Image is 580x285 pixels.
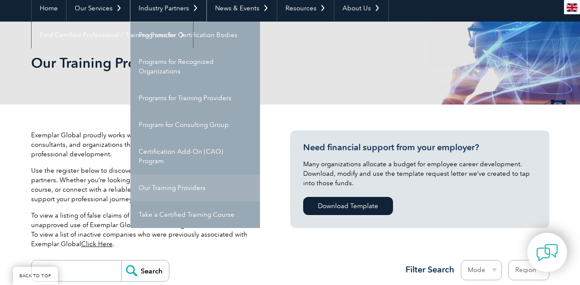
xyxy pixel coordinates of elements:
input: Search [121,260,169,281]
a: Download Template [303,197,393,215]
a: Take a Certified Training Course [130,201,260,228]
a: Programs for Certification Bodies [130,22,260,48]
img: en [567,3,577,12]
p: Use the register below to discover detailed profiles and offerings from our partners. Whether you... [31,166,264,204]
a: BACK TO TOP [13,267,58,285]
h3: Filter Search [400,264,454,275]
h3: Need financial support from your employer? [303,142,536,153]
a: Our Training Providers [130,174,260,201]
h2: Our Training Providers [31,56,394,70]
p: To view a listing of false claims of Exemplar Global training certification or unapproved use of ... [31,211,264,249]
p: Exemplar Global proudly works with a global network of training providers, consultants, and organ... [31,130,264,159]
a: Click Here [81,240,113,248]
a: Program for Consulting Group [130,111,260,138]
p: Many organizations allocate a budget for employee career development. Download, modify and use th... [303,159,536,188]
a: Programs for Recognized Organizations [130,48,260,85]
img: contact-chat.png [536,242,558,263]
a: Certification Add-On (CAO) Program [130,138,260,174]
a: Programs for Training Providers [130,85,260,111]
a: Find Certified Professional / Training Provider [32,22,193,48]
